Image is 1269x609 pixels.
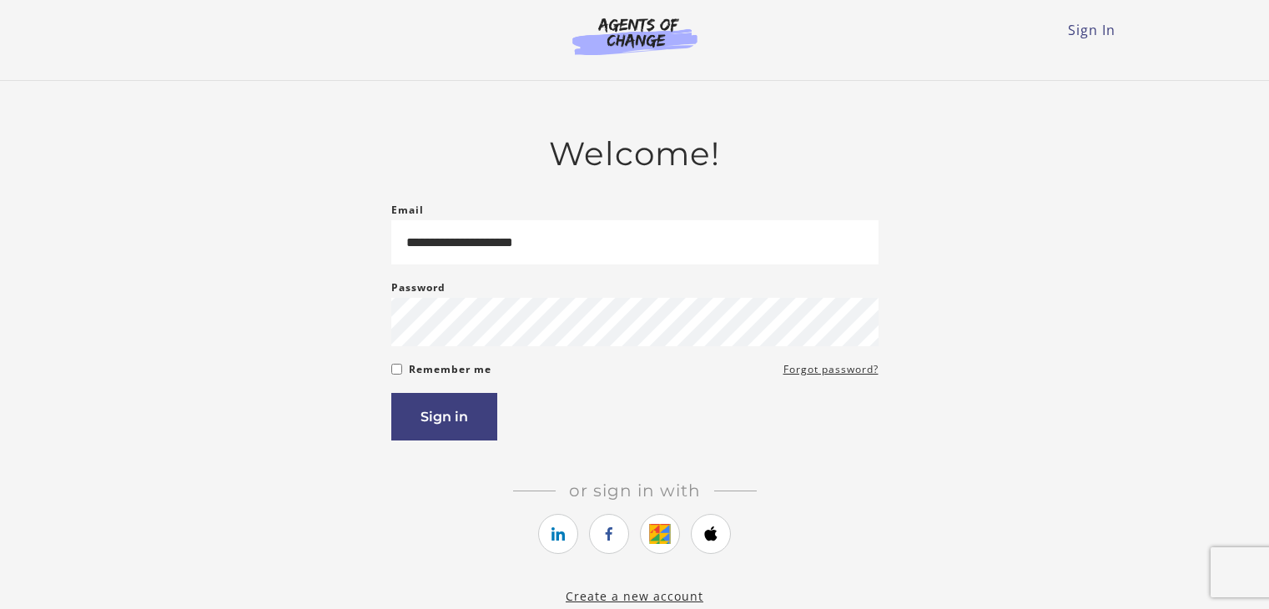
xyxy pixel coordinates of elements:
a: https://courses.thinkific.com/users/auth/google?ss%5Breferral%5D=&ss%5Buser_return_to%5D=&ss%5Bvi... [640,514,680,554]
a: Create a new account [566,588,703,604]
a: Forgot password? [783,360,879,380]
label: Email [391,200,424,220]
label: Remember me [409,360,491,380]
span: Or sign in with [556,481,714,501]
a: https://courses.thinkific.com/users/auth/facebook?ss%5Breferral%5D=&ss%5Buser_return_to%5D=&ss%5B... [589,514,629,554]
h2: Welcome! [391,134,879,174]
a: https://courses.thinkific.com/users/auth/apple?ss%5Breferral%5D=&ss%5Buser_return_to%5D=&ss%5Bvis... [691,514,731,554]
img: Agents of Change Logo [555,17,715,55]
a: Sign In [1068,21,1115,39]
label: Password [391,278,446,298]
button: Sign in [391,393,497,440]
a: https://courses.thinkific.com/users/auth/linkedin?ss%5Breferral%5D=&ss%5Buser_return_to%5D=&ss%5B... [538,514,578,554]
